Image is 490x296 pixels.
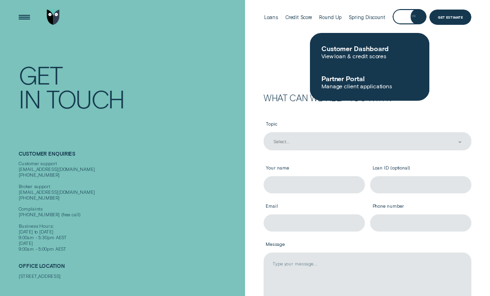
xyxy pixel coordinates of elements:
[273,139,290,145] div: Select...
[285,14,312,20] div: Credit Score
[19,63,242,110] h1: Get In Touch
[47,10,60,25] img: Wisr
[321,44,418,53] span: Customer Dashboard
[321,53,418,59] span: View loan & credit scores
[19,161,242,252] div: Customer support [EMAIL_ADDRESS][DOMAIN_NAME] [PHONE_NUMBER] Broker support [EMAIL_ADDRESS][DOMAI...
[264,94,471,102] h2: What can we help you with?
[264,14,278,20] div: Loans
[349,14,385,20] div: Spring Discount
[19,151,242,161] h2: Customer Enquiries
[393,9,426,24] button: Log in
[19,263,242,273] h2: Office Location
[321,74,418,83] span: Partner Portal
[19,87,40,111] div: In
[370,199,471,214] label: Phone number
[264,237,471,253] label: Message
[310,37,429,67] a: Customer DashboardView loan & credit scores
[264,160,364,176] label: Your name
[370,160,471,176] label: Loan ID (optional)
[46,87,124,111] div: Touch
[19,274,242,279] div: [STREET_ADDRESS]
[310,67,429,97] a: Partner PortalManage client applications
[321,83,418,89] span: Manage client applications
[429,10,471,25] a: Get Estimate
[403,14,415,17] div: Log in
[264,199,364,214] label: Email
[19,63,62,87] div: Get
[264,116,471,132] label: Topic
[319,14,341,20] div: Round Up
[17,10,32,25] button: Open Menu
